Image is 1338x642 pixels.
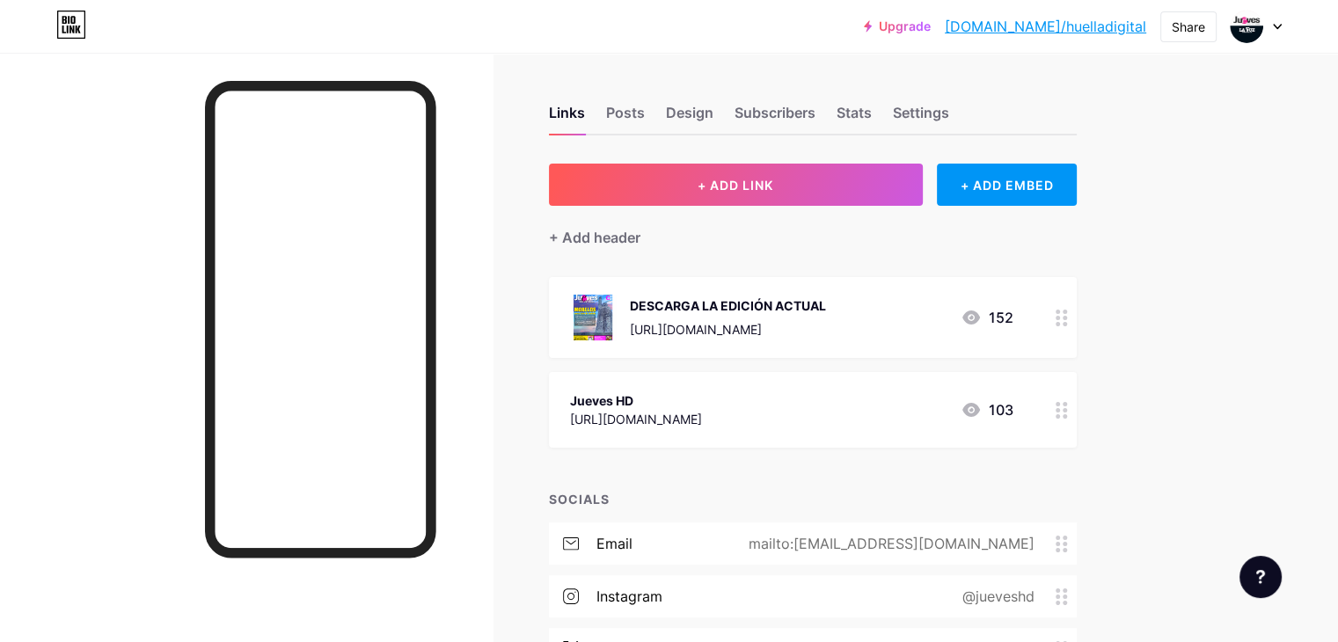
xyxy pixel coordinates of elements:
[570,410,702,428] div: [URL][DOMAIN_NAME]
[945,16,1146,37] a: [DOMAIN_NAME]/huelladigital
[893,102,949,134] div: Settings
[549,227,640,248] div: + Add header
[570,391,702,410] div: Jueves HD
[937,164,1077,206] div: + ADD EMBED
[570,295,616,340] img: DESCARGA LA EDICIÓN ACTUAL
[630,296,826,315] div: DESCARGA LA EDICIÓN ACTUAL
[1230,10,1263,43] img: AGENCIA HUELLA DIGITAL
[596,533,632,554] div: email
[549,102,585,134] div: Links
[961,307,1013,328] div: 152
[720,533,1056,554] div: mailto:[EMAIL_ADDRESS][DOMAIN_NAME]
[735,102,815,134] div: Subscribers
[837,102,872,134] div: Stats
[549,164,923,206] button: + ADD LINK
[666,102,713,134] div: Design
[549,490,1077,508] div: SOCIALS
[1172,18,1205,36] div: Share
[606,102,645,134] div: Posts
[630,320,826,339] div: [URL][DOMAIN_NAME]
[934,586,1056,607] div: @jueveshd
[698,178,773,193] span: + ADD LINK
[961,399,1013,420] div: 103
[596,586,662,607] div: instagram
[864,19,931,33] a: Upgrade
